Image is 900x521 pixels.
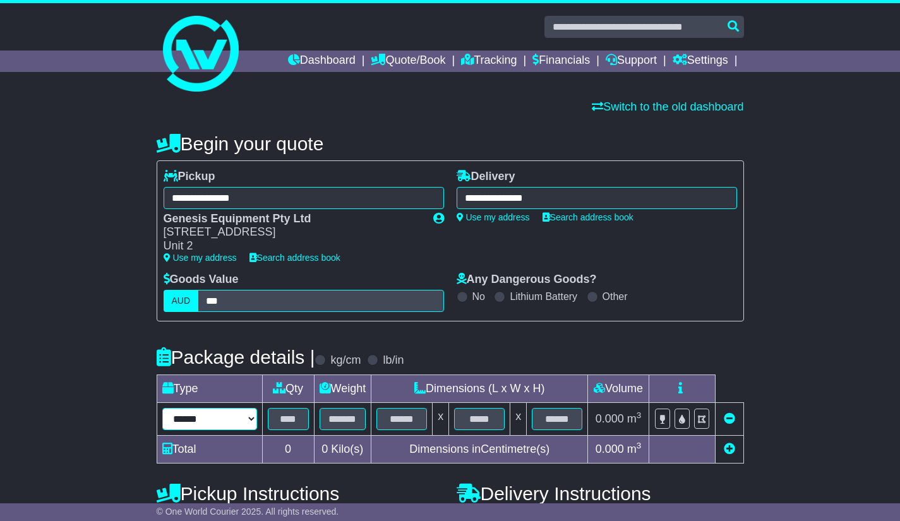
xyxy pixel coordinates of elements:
[157,506,339,517] span: © One World Courier 2025. All rights reserved.
[164,273,239,287] label: Goods Value
[249,253,340,263] a: Search address book
[457,483,744,504] h4: Delivery Instructions
[164,239,421,253] div: Unit 2
[673,51,728,72] a: Settings
[157,374,262,402] td: Type
[543,212,633,222] a: Search address book
[433,402,449,435] td: x
[457,212,530,222] a: Use my address
[603,290,628,302] label: Other
[588,374,649,402] td: Volume
[383,354,404,368] label: lb/in
[596,412,624,425] span: 0.000
[724,443,735,455] a: Add new item
[262,435,314,463] td: 0
[371,374,588,402] td: Dimensions (L x W x H)
[532,51,590,72] a: Financials
[606,51,657,72] a: Support
[457,170,515,184] label: Delivery
[637,410,642,420] sup: 3
[457,273,597,287] label: Any Dangerous Goods?
[157,133,744,154] h4: Begin your quote
[157,347,315,368] h4: Package details |
[164,225,421,239] div: [STREET_ADDRESS]
[461,51,517,72] a: Tracking
[164,253,237,263] a: Use my address
[330,354,361,368] label: kg/cm
[321,443,328,455] span: 0
[157,483,444,504] h4: Pickup Instructions
[314,374,371,402] td: Weight
[627,412,642,425] span: m
[637,441,642,450] sup: 3
[592,100,743,113] a: Switch to the old dashboard
[472,290,485,302] label: No
[164,290,199,312] label: AUD
[371,51,445,72] a: Quote/Book
[314,435,371,463] td: Kilo(s)
[262,374,314,402] td: Qty
[724,412,735,425] a: Remove this item
[164,212,421,226] div: Genesis Equipment Pty Ltd
[164,170,215,184] label: Pickup
[371,435,588,463] td: Dimensions in Centimetre(s)
[510,402,527,435] td: x
[157,435,262,463] td: Total
[288,51,356,72] a: Dashboard
[510,290,577,302] label: Lithium Battery
[596,443,624,455] span: 0.000
[627,443,642,455] span: m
